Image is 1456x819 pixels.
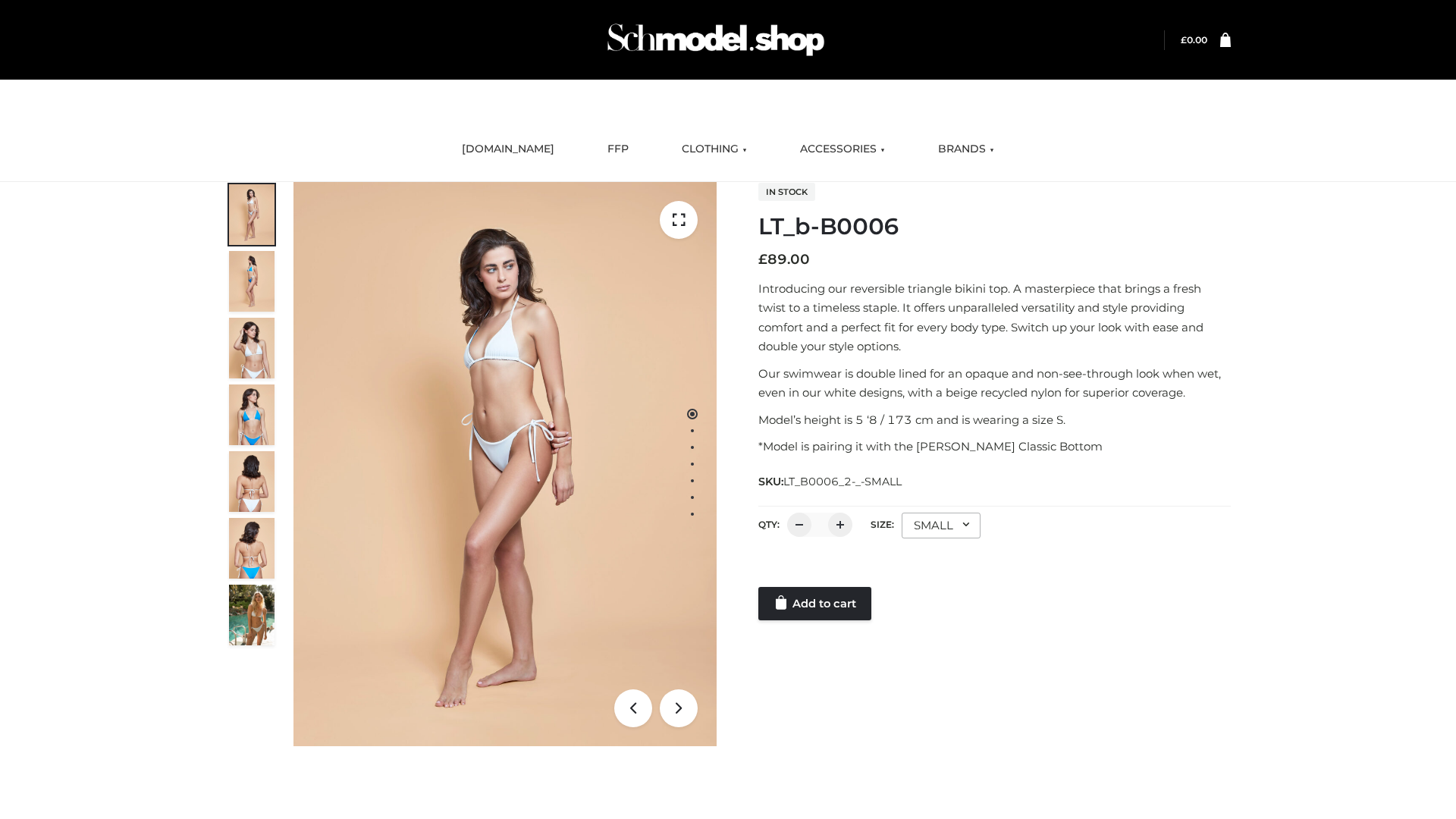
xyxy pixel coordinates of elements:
[758,251,810,268] bdi: 89.00
[229,518,275,579] img: ArielClassicBikiniTop_CloudNine_AzureSky_OW114ECO_8-scaled.jpg
[1181,34,1207,45] bdi: 0.00
[758,472,903,491] span: SKU:
[670,133,758,166] a: CLOTHING
[229,384,275,445] img: ArielClassicBikiniTop_CloudNine_AzureSky_OW114ECO_4-scaled.jpg
[758,437,1231,457] p: *Model is pairing it with the [PERSON_NAME] Classic Bottom
[758,587,871,620] a: Add to cart
[758,410,1231,430] p: Model’s height is 5 ‘8 / 173 cm and is wearing a size S.
[229,184,275,245] img: ArielClassicBikiniTop_CloudNine_AzureSky_OW114ECO_1-scaled.jpg
[758,519,780,530] label: QTY:
[229,585,275,645] img: Arieltop_CloudNine_AzureSky2.jpg
[758,364,1231,403] p: Our swimwear is double lined for an opaque and non-see-through look when wet, even in our white d...
[758,213,1231,240] h1: LT_b-B0006
[293,182,717,746] img: ArielClassicBikiniTop_CloudNine_AzureSky_OW114ECO_1
[450,133,566,166] a: [DOMAIN_NAME]
[927,133,1006,166] a: BRANDS
[789,133,896,166] a: ACCESSORIES
[1181,34,1187,45] span: £
[758,251,767,268] span: £
[783,475,902,488] span: LT_B0006_2-_-SMALL
[871,519,894,530] label: Size:
[758,279,1231,356] p: Introducing our reversible triangle bikini top. A masterpiece that brings a fresh twist to a time...
[229,318,275,378] img: ArielClassicBikiniTop_CloudNine_AzureSky_OW114ECO_3-scaled.jpg
[758,183,815,201] span: In stock
[229,251,275,312] img: ArielClassicBikiniTop_CloudNine_AzureSky_OW114ECO_2-scaled.jpg
[596,133,640,166] a: FFP
[229,451,275,512] img: ArielClassicBikiniTop_CloudNine_AzureSky_OW114ECO_7-scaled.jpg
[902,513,981,538] div: SMALL
[1181,34,1207,45] a: £0.00
[602,10,830,70] img: Schmodel Admin 964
